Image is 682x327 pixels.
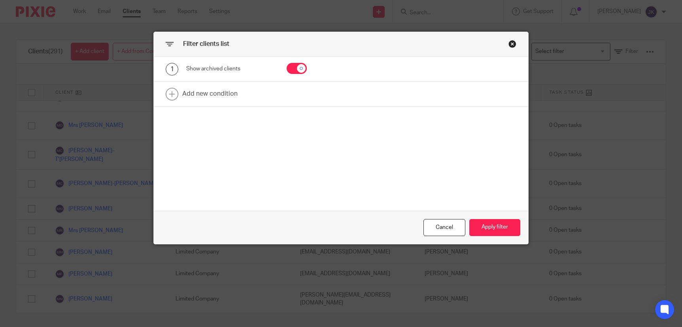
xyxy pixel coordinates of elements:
button: Apply filter [469,219,520,236]
span: Filter clients list [183,41,229,47]
div: Close this dialog window [508,40,516,48]
div: Show archived clients [186,65,274,73]
div: 1 [166,63,178,76]
div: Close this dialog window [423,219,465,236]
